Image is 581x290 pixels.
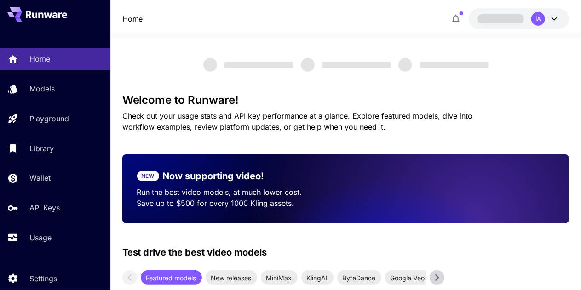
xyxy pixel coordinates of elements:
[122,13,143,24] a: Home
[122,111,473,131] span: Check out your usage stats and API key performance at a glance. Explore featured models, dive int...
[163,169,265,183] p: Now supporting video!
[301,273,334,283] span: KlingAI
[122,13,143,24] nav: breadcrumb
[122,245,267,259] p: Test drive the best video models
[206,270,257,285] div: New releases
[261,270,298,285] div: MiniMax
[141,273,202,283] span: Featured models
[29,53,50,64] p: Home
[29,143,54,154] p: Library
[122,94,569,107] h3: Welcome to Runware!
[385,270,431,285] div: Google Veo
[142,172,155,180] p: NEW
[29,232,52,243] p: Usage
[337,273,381,283] span: ByteDance
[261,273,298,283] span: MiniMax
[29,83,55,94] p: Models
[469,8,569,29] button: İA
[206,273,257,283] span: New releases
[141,270,202,285] div: Featured models
[137,198,331,209] p: Save up to $500 for every 1000 Kling assets.
[301,270,334,285] div: KlingAI
[385,273,431,283] span: Google Veo
[29,273,57,284] p: Settings
[337,270,381,285] div: ByteDance
[137,187,331,198] p: Run the best video models, at much lower cost.
[29,113,69,124] p: Playground
[29,202,60,213] p: API Keys
[531,12,545,26] div: İA
[29,172,51,183] p: Wallet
